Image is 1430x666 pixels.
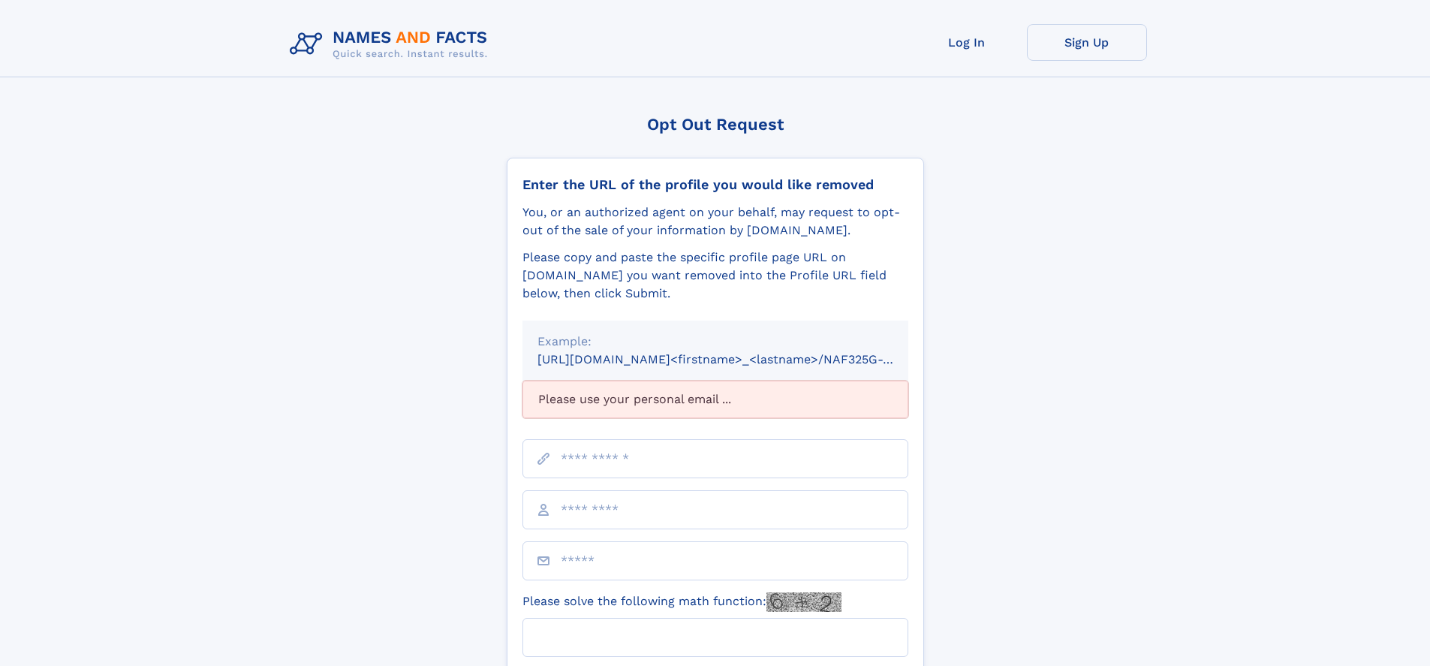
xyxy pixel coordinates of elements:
img: Logo Names and Facts [284,24,500,65]
a: Log In [907,24,1027,61]
div: Please use your personal email ... [522,381,908,418]
div: Enter the URL of the profile you would like removed [522,176,908,193]
label: Please solve the following math function: [522,592,841,612]
small: [URL][DOMAIN_NAME]<firstname>_<lastname>/NAF325G-xxxxxxxx [537,352,937,366]
div: Example: [537,333,893,351]
a: Sign Up [1027,24,1147,61]
div: Please copy and paste the specific profile page URL on [DOMAIN_NAME] you want removed into the Pr... [522,249,908,303]
div: Opt Out Request [507,115,924,134]
div: You, or an authorized agent on your behalf, may request to opt-out of the sale of your informatio... [522,203,908,240]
